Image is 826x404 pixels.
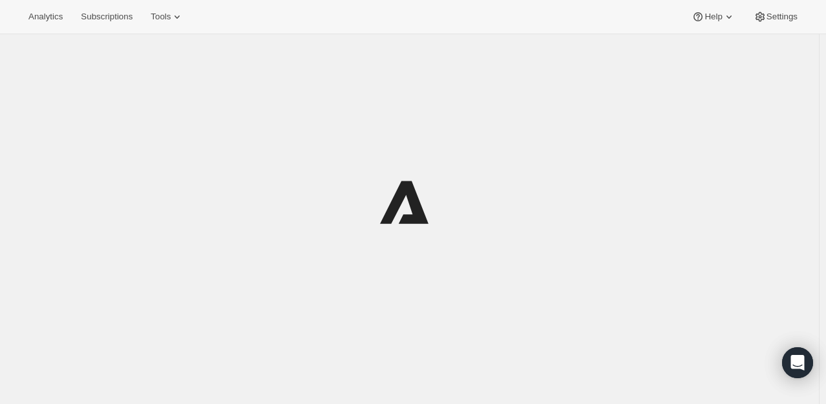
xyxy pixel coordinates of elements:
[81,12,132,22] span: Subscriptions
[767,12,798,22] span: Settings
[746,8,805,26] button: Settings
[143,8,191,26] button: Tools
[21,8,70,26] button: Analytics
[73,8,140,26] button: Subscriptions
[684,8,743,26] button: Help
[782,347,813,378] div: Open Intercom Messenger
[704,12,722,22] span: Help
[151,12,171,22] span: Tools
[28,12,63,22] span: Analytics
